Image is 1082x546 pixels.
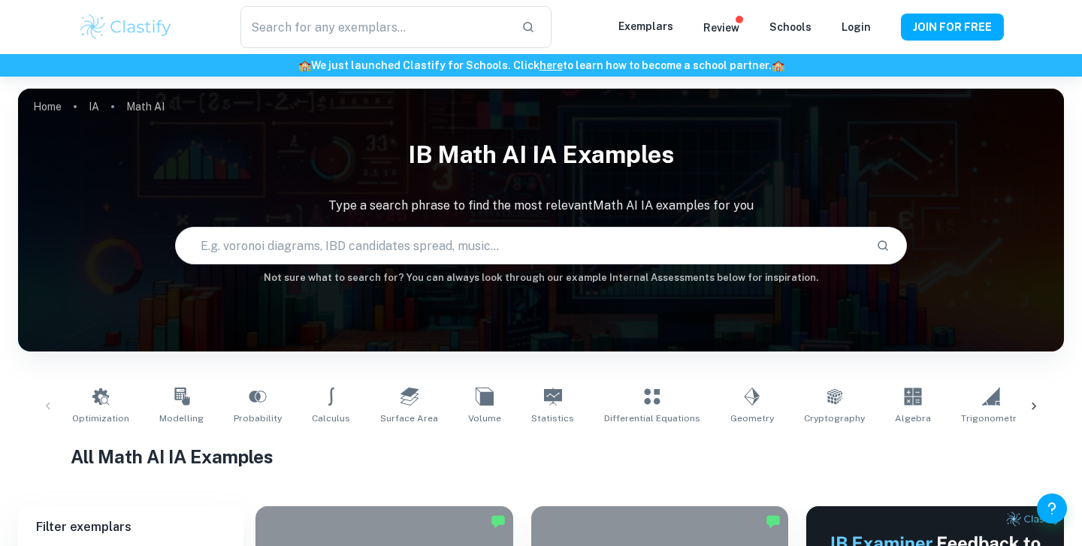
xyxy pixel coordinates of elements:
span: 🏫 [772,59,784,71]
span: Volume [468,412,501,425]
img: Marked [766,514,781,529]
h1: IB Math AI IA examples [18,131,1064,179]
h1: All Math AI IA Examples [71,443,1012,470]
span: Cryptography [804,412,865,425]
span: Surface Area [380,412,438,425]
input: Search for any exemplars... [240,6,509,48]
span: Algebra [895,412,931,425]
img: Marked [491,514,506,529]
a: here [539,59,563,71]
span: Statistics [531,412,574,425]
a: IA [89,96,99,117]
a: Login [842,21,871,33]
a: Schools [769,21,811,33]
h6: Not sure what to search for? You can always look through our example Internal Assessments below f... [18,270,1064,285]
span: Calculus [312,412,350,425]
button: Help and Feedback [1037,493,1067,523]
span: Trigonometry [961,412,1021,425]
p: Review [703,20,739,36]
input: E.g. voronoi diagrams, IBD candidates spread, music... [176,225,864,267]
span: Geometry [730,412,774,425]
p: Type a search phrase to find the most relevant Math AI IA examples for you [18,197,1064,215]
button: JOIN FOR FREE [901,14,1004,41]
span: 🏫 [298,59,311,71]
h6: We just launched Clastify for Schools. Click to learn how to become a school partner. [3,57,1079,74]
p: Math AI [126,98,165,115]
span: Modelling [159,412,204,425]
span: Probability [234,412,282,425]
p: Exemplars [618,18,673,35]
span: Optimization [72,412,129,425]
a: Home [33,96,62,117]
button: Search [870,233,896,258]
span: Differential Equations [604,412,700,425]
img: Clastify logo [78,12,174,42]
